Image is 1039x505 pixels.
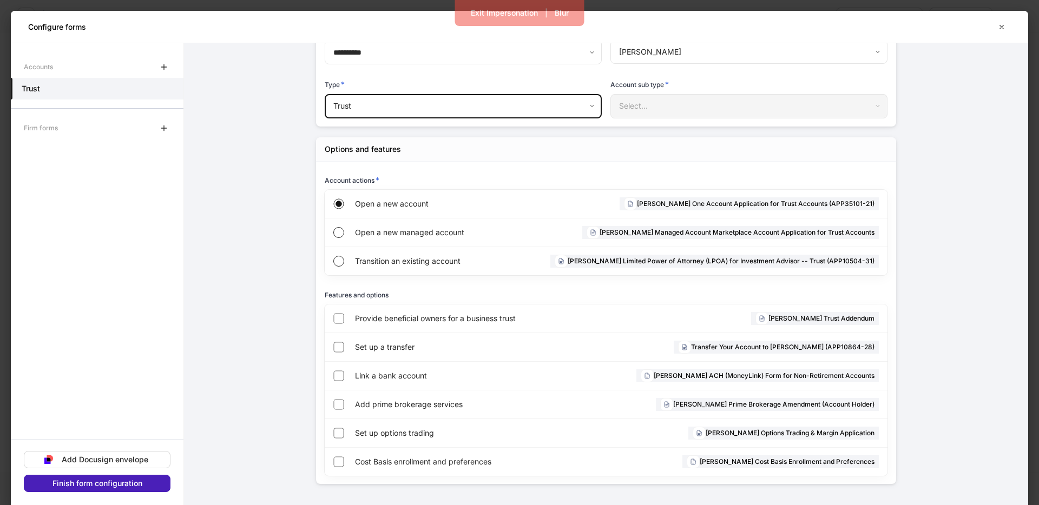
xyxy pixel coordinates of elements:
span: Set up a transfer [355,342,536,353]
div: [PERSON_NAME] Limited Power of Attorney (LPOA) for Investment Advisor -- Trust (APP10504-31) [550,255,879,268]
h6: Transfer Your Account to [PERSON_NAME] (APP10864-28) [691,342,874,352]
span: Link a bank account [355,370,523,381]
span: Set up options trading [355,428,553,438]
span: Transition an existing account [355,256,497,267]
h6: Type [325,79,345,90]
button: Add Docusign envelope [24,451,170,468]
h6: [PERSON_NAME] Trust Addendum [768,313,874,323]
h6: Features and options [325,290,389,300]
div: Trust [325,94,601,118]
div: Firm forms [24,118,58,137]
h6: [PERSON_NAME] ACH (MoneyLink) Form for Non-Retirement Accounts [654,370,874,381]
div: Select... [610,94,887,118]
h5: Configure forms [28,22,86,32]
span: Open a new managed account [355,227,515,238]
div: [PERSON_NAME] Managed Account Marketplace Account Application for Trust Accounts [582,226,879,239]
div: [PERSON_NAME] [610,40,887,64]
span: Cost Basis enrollment and preferences [355,456,578,467]
div: Add Docusign envelope [62,456,148,463]
h6: Account actions [325,175,379,185]
h6: [PERSON_NAME] Prime Brokerage Amendment (Account Holder) [673,399,874,409]
h5: Trust [22,83,40,94]
div: Options and features [325,144,401,155]
a: Trust [11,78,183,99]
h6: Account sub type [610,79,669,90]
span: Provide beneficial owners for a business trust [355,313,625,324]
button: Finish form configuration [24,475,170,492]
div: Finish form configuration [52,480,142,487]
span: Open a new account [355,198,516,209]
div: Exit Impersonation [471,9,538,17]
div: [PERSON_NAME] One Account Application for Trust Accounts (APP35101-21) [620,197,879,210]
h6: [PERSON_NAME] Cost Basis Enrollment and Preferences [700,456,874,467]
span: Add prime brokerage services [355,399,551,410]
div: Accounts [24,57,53,76]
div: Blur [555,9,569,17]
h6: [PERSON_NAME] Options Trading & Margin Application [706,428,874,438]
